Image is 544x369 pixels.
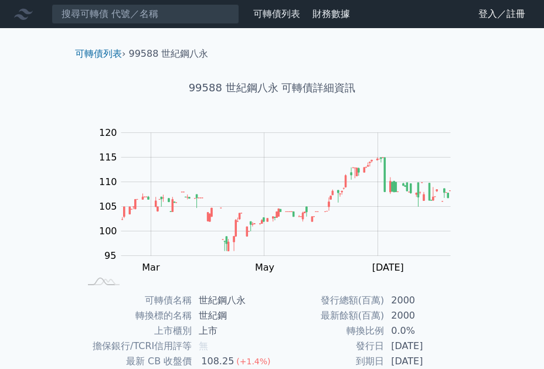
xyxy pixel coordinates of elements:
td: 0.0% [384,323,464,339]
li: 99588 世紀鋼八永 [129,47,209,61]
td: 2000 [384,293,464,308]
a: 登入／註冊 [469,5,535,23]
td: 最新 CB 收盤價 [80,354,192,369]
td: 轉換比例 [272,323,384,339]
td: 世紀鋼 [192,308,272,323]
td: 世紀鋼八永 [192,293,272,308]
g: Chart [93,127,468,273]
tspan: 110 [99,176,117,187]
td: 上市 [192,323,272,339]
tspan: 105 [99,201,117,212]
td: 可轉債名稱 [80,293,192,308]
td: 到期日 [272,354,384,369]
span: 無 [199,340,208,351]
td: 最新餘額(百萬) [272,308,384,323]
td: [DATE] [384,339,464,354]
span: (+1.4%) [236,357,270,366]
a: 可轉債列表 [253,8,300,19]
a: 可轉債列表 [75,48,122,59]
h1: 99588 世紀鋼八永 可轉債詳細資訊 [66,80,478,96]
td: 發行日 [272,339,384,354]
input: 搜尋可轉債 代號／名稱 [52,4,239,24]
td: 上市櫃別 [80,323,192,339]
tspan: 95 [104,250,116,261]
td: 2000 [384,308,464,323]
td: 發行總額(百萬) [272,293,384,308]
tspan: Mar [142,262,160,273]
td: [DATE] [384,354,464,369]
a: 財務數據 [312,8,350,19]
tspan: [DATE] [372,262,404,273]
tspan: 115 [99,152,117,163]
li: › [75,47,125,61]
div: 108.25 [199,354,236,369]
tspan: May [255,262,274,273]
tspan: 120 [99,127,117,138]
tspan: 100 [99,225,117,237]
td: 轉換標的名稱 [80,308,192,323]
td: 擔保銀行/TCRI信用評等 [80,339,192,354]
